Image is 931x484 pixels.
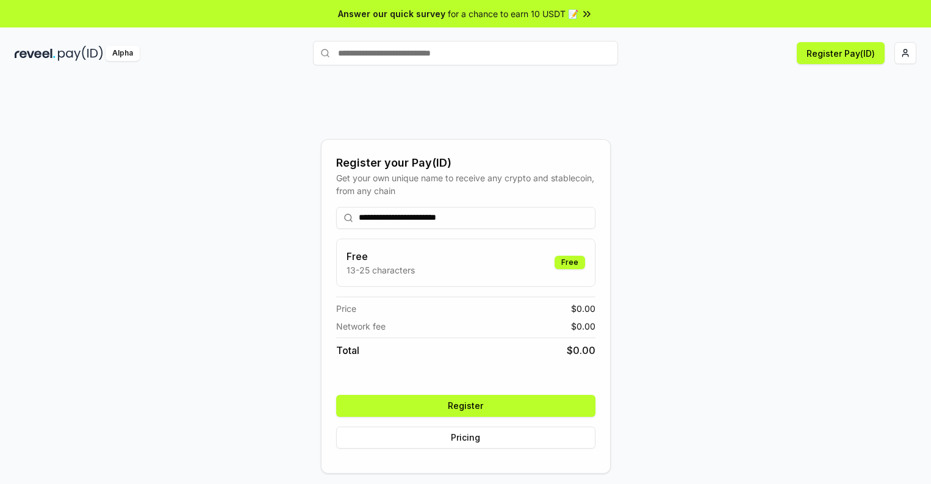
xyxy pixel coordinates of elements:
[567,343,595,358] span: $ 0.00
[347,249,415,264] h3: Free
[336,427,595,449] button: Pricing
[58,46,103,61] img: pay_id
[336,302,356,315] span: Price
[448,7,578,20] span: for a chance to earn 10 USDT 📝
[15,46,56,61] img: reveel_dark
[571,302,595,315] span: $ 0.00
[336,172,595,197] div: Get your own unique name to receive any crypto and stablecoin, from any chain
[336,395,595,417] button: Register
[571,320,595,333] span: $ 0.00
[555,256,585,269] div: Free
[338,7,445,20] span: Answer our quick survey
[336,154,595,172] div: Register your Pay(ID)
[336,343,359,358] span: Total
[106,46,140,61] div: Alpha
[347,264,415,276] p: 13-25 characters
[797,42,885,64] button: Register Pay(ID)
[336,320,386,333] span: Network fee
